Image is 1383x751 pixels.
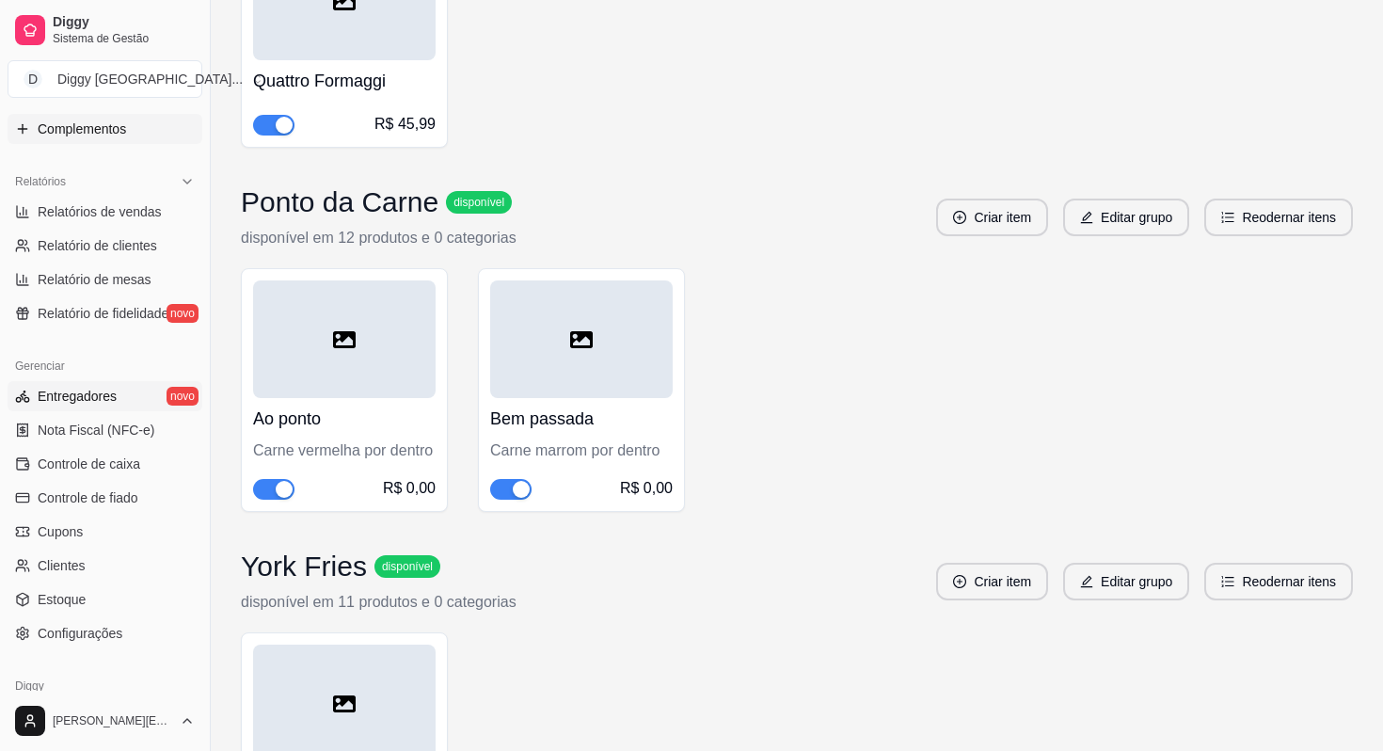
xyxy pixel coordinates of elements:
[38,488,138,507] span: Controle de fiado
[383,477,436,500] div: R$ 0,00
[241,550,367,583] h3: York Fries
[53,713,172,728] span: [PERSON_NAME][EMAIL_ADDRESS][DOMAIN_NAME]
[8,298,202,328] a: Relatório de fidelidadenovo
[1204,199,1353,236] button: ordered-listReodernar itens
[953,211,966,224] span: plus-circle
[490,406,673,432] h4: Bem passada
[38,120,126,138] span: Complementos
[936,199,1048,236] button: plus-circleCriar item
[8,517,202,547] a: Cupons
[374,113,436,136] div: R$ 45,99
[253,406,436,432] h4: Ao ponto
[38,455,140,473] span: Controle de caixa
[8,671,202,701] div: Diggy
[8,449,202,479] a: Controle de caixa
[1080,211,1093,224] span: edit
[241,227,517,249] p: disponível em 12 produtos e 0 categorias
[38,624,122,643] span: Configurações
[241,591,517,614] p: disponível em 11 produtos e 0 categorias
[378,559,437,574] span: disponível
[38,236,157,255] span: Relatório de clientes
[8,8,202,53] a: DiggySistema de Gestão
[8,698,202,743] button: [PERSON_NAME][EMAIL_ADDRESS][DOMAIN_NAME]
[620,477,673,500] div: R$ 0,00
[8,483,202,513] a: Controle de fiado
[38,556,86,575] span: Clientes
[24,70,42,88] span: D
[15,174,66,189] span: Relatórios
[8,114,202,144] a: Complementos
[8,351,202,381] div: Gerenciar
[38,522,83,541] span: Cupons
[38,387,117,406] span: Entregadores
[490,439,673,462] div: Carne marrom por dentro
[8,197,202,227] a: Relatórios de vendas
[8,231,202,261] a: Relatório de clientes
[953,575,966,588] span: plus-circle
[53,31,195,46] span: Sistema de Gestão
[53,14,195,31] span: Diggy
[57,70,243,88] div: Diggy [GEOGRAPHIC_DATA] ...
[8,551,202,581] a: Clientes
[253,68,436,94] h4: Quattro Formaggi
[1221,575,1234,588] span: ordered-list
[8,618,202,648] a: Configurações
[8,584,202,615] a: Estoque
[8,415,202,445] a: Nota Fiscal (NFC-e)
[1063,563,1189,600] button: editEditar grupo
[38,304,168,323] span: Relatório de fidelidade
[38,270,151,289] span: Relatório de mesas
[38,421,154,439] span: Nota Fiscal (NFC-e)
[38,202,162,221] span: Relatórios de vendas
[8,381,202,411] a: Entregadoresnovo
[241,185,438,219] h3: Ponto da Carne
[8,60,202,98] button: Select a team
[8,264,202,295] a: Relatório de mesas
[1080,575,1093,588] span: edit
[936,563,1048,600] button: plus-circleCriar item
[1063,199,1189,236] button: editEditar grupo
[1221,211,1234,224] span: ordered-list
[253,439,436,462] div: Carne vermelha por dentro
[450,195,508,210] span: disponível
[1204,563,1353,600] button: ordered-listReodernar itens
[38,590,86,609] span: Estoque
